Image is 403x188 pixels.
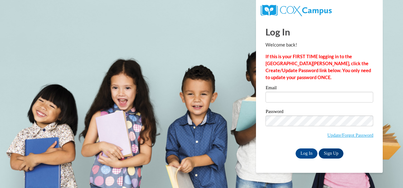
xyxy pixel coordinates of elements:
[265,54,371,80] strong: If this is your FIRST TIME logging in to the [GEOGRAPHIC_DATA][PERSON_NAME], click the Create/Upd...
[265,109,373,116] label: Password
[261,7,331,13] a: COX Campus
[261,5,331,16] img: COX Campus
[265,85,373,92] label: Email
[319,148,343,159] a: Sign Up
[296,148,318,159] input: Log In
[327,133,373,138] a: Update/Forgot Password
[265,25,373,38] h1: Log In
[265,41,373,48] p: Welcome back!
